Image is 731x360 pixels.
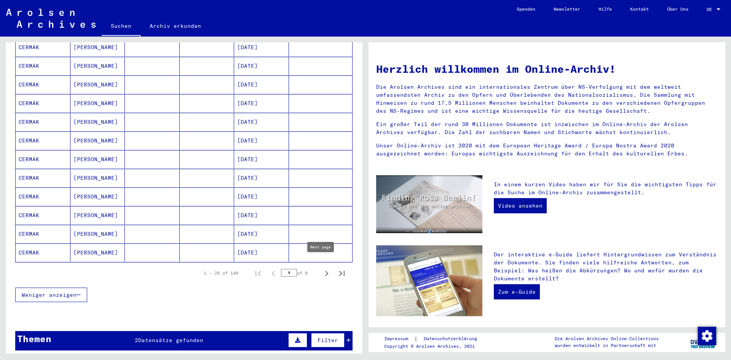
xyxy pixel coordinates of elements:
[318,337,338,344] span: Filter
[234,150,289,168] mat-cell: [DATE]
[16,57,70,75] mat-cell: CERMÁK
[384,343,486,350] p: Copyright © Arolsen Archives, 2021
[266,266,281,281] button: Previous page
[6,9,96,28] img: Arolsen_neg.svg
[16,169,70,187] mat-cell: CERMAK
[376,83,718,115] p: Die Arolsen Archives sind ein internationales Zentrum über NS-Verfolgung mit dem weltweit umfasse...
[70,75,125,94] mat-cell: [PERSON_NAME]
[16,113,70,131] mat-cell: CERMAK
[138,337,203,344] span: Datensätze gefunden
[281,269,319,277] div: of 6
[70,243,125,262] mat-cell: [PERSON_NAME]
[16,225,70,243] mat-cell: CERMAK
[135,337,138,344] span: 2
[16,150,70,168] mat-cell: CERMAK
[234,187,289,206] mat-cell: [DATE]
[70,57,125,75] mat-cell: [PERSON_NAME]
[311,333,345,347] button: Filter
[70,206,125,224] mat-cell: [PERSON_NAME]
[251,266,266,281] button: First page
[494,198,547,213] a: Video ansehen
[494,181,718,197] p: In einem kurzen Video haben wir für Sie die wichtigsten Tipps für die Suche im Online-Archiv zusa...
[22,291,77,298] span: Weniger anzeigen
[697,326,716,345] div: Zustimmung ändern
[707,7,715,12] span: DE
[204,270,238,277] div: 1 – 25 of 146
[234,94,289,112] mat-cell: [DATE]
[234,113,289,131] mat-cell: [DATE]
[384,335,486,343] div: |
[16,75,70,94] mat-cell: CERMÁK
[555,335,659,342] p: Die Arolsen Archives Online-Collections
[494,251,718,283] p: Der interaktive e-Guide liefert Hintergrundwissen zum Verständnis der Dokumente. Sie finden viele...
[384,335,414,343] a: Impressum
[70,169,125,187] mat-cell: [PERSON_NAME]
[16,206,70,224] mat-cell: CERMAK
[16,131,70,150] mat-cell: CERMAK
[140,17,210,35] a: Archiv erkunden
[334,266,350,281] button: Last page
[376,61,718,77] h1: Herzlich willkommen im Online-Archiv!
[555,342,659,349] p: wurden entwickelt in Partnerschaft mit
[376,142,718,158] p: Unser Online-Archiv ist 2020 mit dem European Heritage Award / Europa Nostra Award 2020 ausgezeic...
[102,17,140,37] a: Suchen
[70,225,125,243] mat-cell: [PERSON_NAME]
[234,38,289,56] mat-cell: [DATE]
[15,288,87,302] button: Weniger anzeigen
[376,120,718,136] p: Ein großer Teil der rund 30 Millionen Dokumente ist inzwischen im Online-Archiv der Arolsen Archi...
[689,333,717,352] img: yv_logo.png
[494,284,540,299] a: Zum e-Guide
[70,187,125,206] mat-cell: [PERSON_NAME]
[16,187,70,206] mat-cell: CERMAK
[70,38,125,56] mat-cell: [PERSON_NAME]
[16,38,70,56] mat-cell: CERMAK
[70,94,125,112] mat-cell: [PERSON_NAME]
[234,206,289,224] mat-cell: [DATE]
[234,75,289,94] mat-cell: [DATE]
[17,332,51,346] div: Themen
[234,243,289,262] mat-cell: [DATE]
[70,113,125,131] mat-cell: [PERSON_NAME]
[234,57,289,75] mat-cell: [DATE]
[234,169,289,187] mat-cell: [DATE]
[698,327,716,345] img: Zustimmung ändern
[70,150,125,168] mat-cell: [PERSON_NAME]
[234,225,289,243] mat-cell: [DATE]
[376,175,482,233] img: video.jpg
[70,131,125,150] mat-cell: [PERSON_NAME]
[418,335,486,343] a: Datenschutzerklärung
[16,243,70,262] mat-cell: CERMAK
[234,131,289,150] mat-cell: [DATE]
[16,94,70,112] mat-cell: CERMÁK
[319,266,334,281] button: Next page
[376,245,482,316] img: eguide.jpg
